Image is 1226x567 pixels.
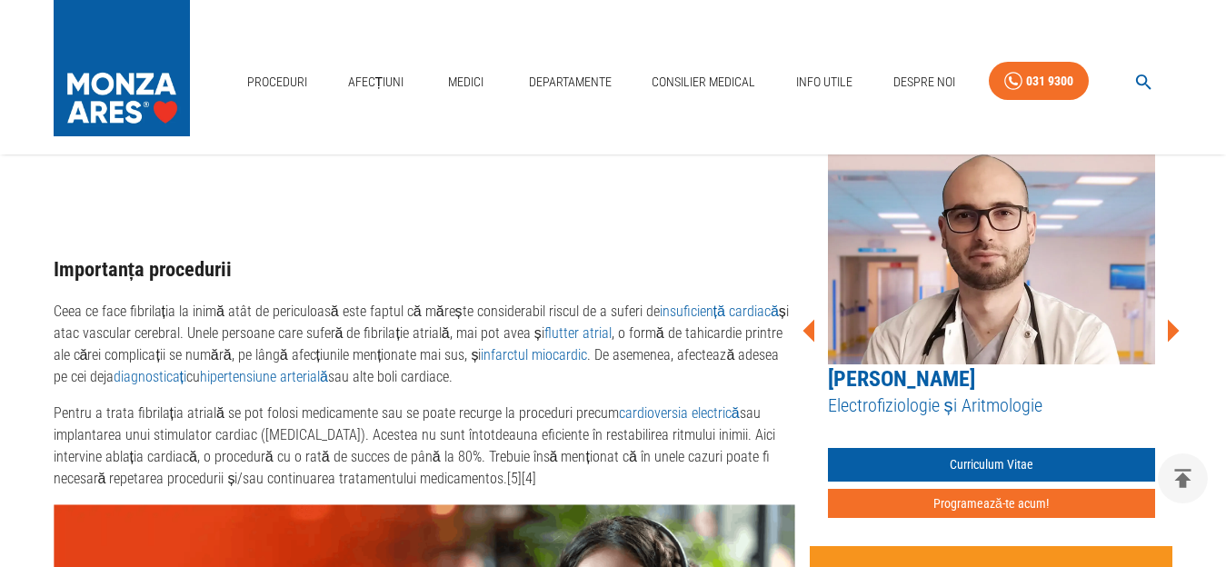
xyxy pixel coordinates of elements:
[481,346,587,363] a: infarctul miocardic
[828,366,975,392] a: [PERSON_NAME]
[200,368,328,385] a: hipertensiune arterială
[828,489,1155,519] button: Programează-te acum!
[544,324,612,342] a: flutter atrial
[828,448,1155,482] a: Curriculum Vitae
[1158,453,1208,503] button: delete
[619,404,740,422] a: cardioversia electrică
[660,303,779,320] a: insuficiență cardiacă
[1026,70,1073,93] div: 031 9300
[437,64,495,101] a: Medici
[886,64,962,101] a: Despre Noi
[54,403,795,490] p: Pentru a trata fibrilația atrială se pot folosi medicamente sau se poate recurge la proceduri pre...
[341,64,412,101] a: Afecțiuni
[522,64,619,101] a: Departamente
[989,62,1089,101] a: 031 9300
[54,301,795,388] p: Ceea ce face fibrilația la inimă atât de periculoasă este faptul că mărește considerabil riscul d...
[644,64,763,101] a: Consilier Medical
[54,258,795,281] h3: Importanța procedurii
[240,64,314,101] a: Proceduri
[789,64,860,101] a: Info Utile
[828,393,1155,418] h5: Electrofiziologie și Aritmologie
[114,368,186,385] a: diagnosticați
